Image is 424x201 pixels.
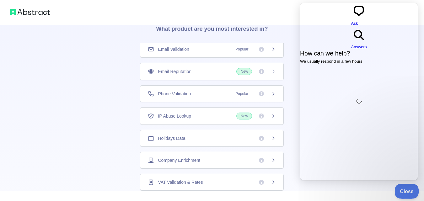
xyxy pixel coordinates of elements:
span: New [236,113,252,119]
span: Phone Validation [158,91,191,97]
span: VAT Validation & Rates [158,179,203,185]
span: New [236,68,252,75]
span: Email Validation [158,46,189,52]
span: Popular [232,91,252,97]
span: Holidays Data [158,135,185,141]
span: Company Enrichment [158,157,200,163]
img: Abstract logo [10,8,50,16]
iframe: Help Scout Beacon - Close [395,184,419,198]
span: Email Reputation [158,68,191,75]
h3: What product are you most interested in? [146,12,278,43]
iframe: Help Scout Beacon - Live Chat, Contact Form, and Knowledge Base [300,3,418,180]
span: IP Abuse Lookup [158,113,191,119]
span: Popular [232,46,252,52]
